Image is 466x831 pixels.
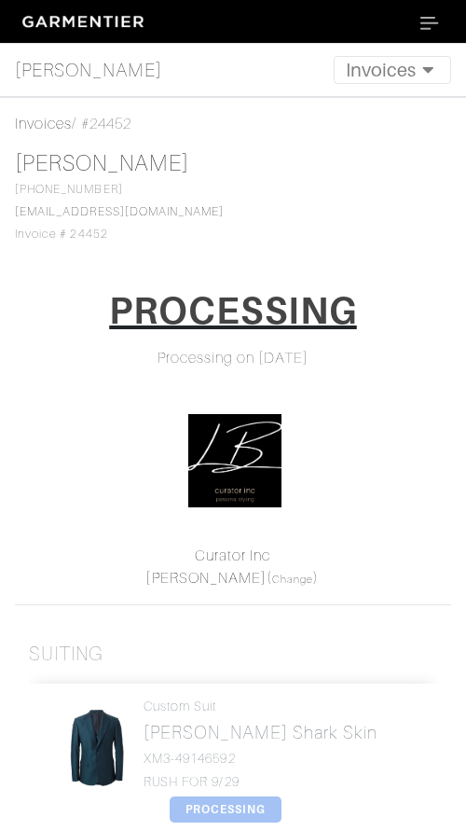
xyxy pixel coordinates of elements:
h2: [PERSON_NAME] Shark Skin [144,722,377,743]
h4: RUSH FOR 9/29 [144,774,377,790]
h1: PROCESSING [109,288,357,333]
img: VBJbxqFJNrXa7xGHgj7tkVQq [65,709,129,787]
div: / #24452 [15,113,451,135]
div: ( ) [36,545,429,589]
a: [PERSON_NAME] [15,151,189,175]
a: Curator Inc [195,547,271,564]
span: [PHONE_NUMBER] Invoice # 24452 [15,183,224,241]
img: garmentier-logo-header-white-b43fb05a5012e4ada735d5af1a66efaba907eab6374d6393d1fbf88cb4ef424d.png [15,8,155,35]
span: [PERSON_NAME] [15,56,162,84]
div: Processing on [DATE] [29,347,437,369]
a: Invoices [15,116,72,132]
a: PROCESSING [170,800,281,817]
a: [PERSON_NAME] [145,570,267,587]
a: [EMAIL_ADDRESS][DOMAIN_NAME] [15,205,224,218]
h4: Custom Suit [144,699,377,714]
a: PROCESSING [97,282,369,347]
span: PROCESSING [170,796,281,823]
a: [PERSON_NAME] [15,51,162,89]
button: Toggle navigation [408,7,451,35]
h3: Suiting [29,643,103,666]
a: Custom Suit [PERSON_NAME] Shark Skin XM3-49146592 RUSH FOR 9/29 [144,699,377,789]
img: menu_icon-7755f865694eea3fb4fb14317b3345316082ae68df1676627169483aed1b22b2.svg [420,17,439,30]
h4: XM3-49146592 [144,751,377,767]
a: Change [272,574,313,585]
button: Toggle navigation [334,56,451,84]
img: oxFH7zigUnxfPzrmzcytt6rk.png [188,414,281,507]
